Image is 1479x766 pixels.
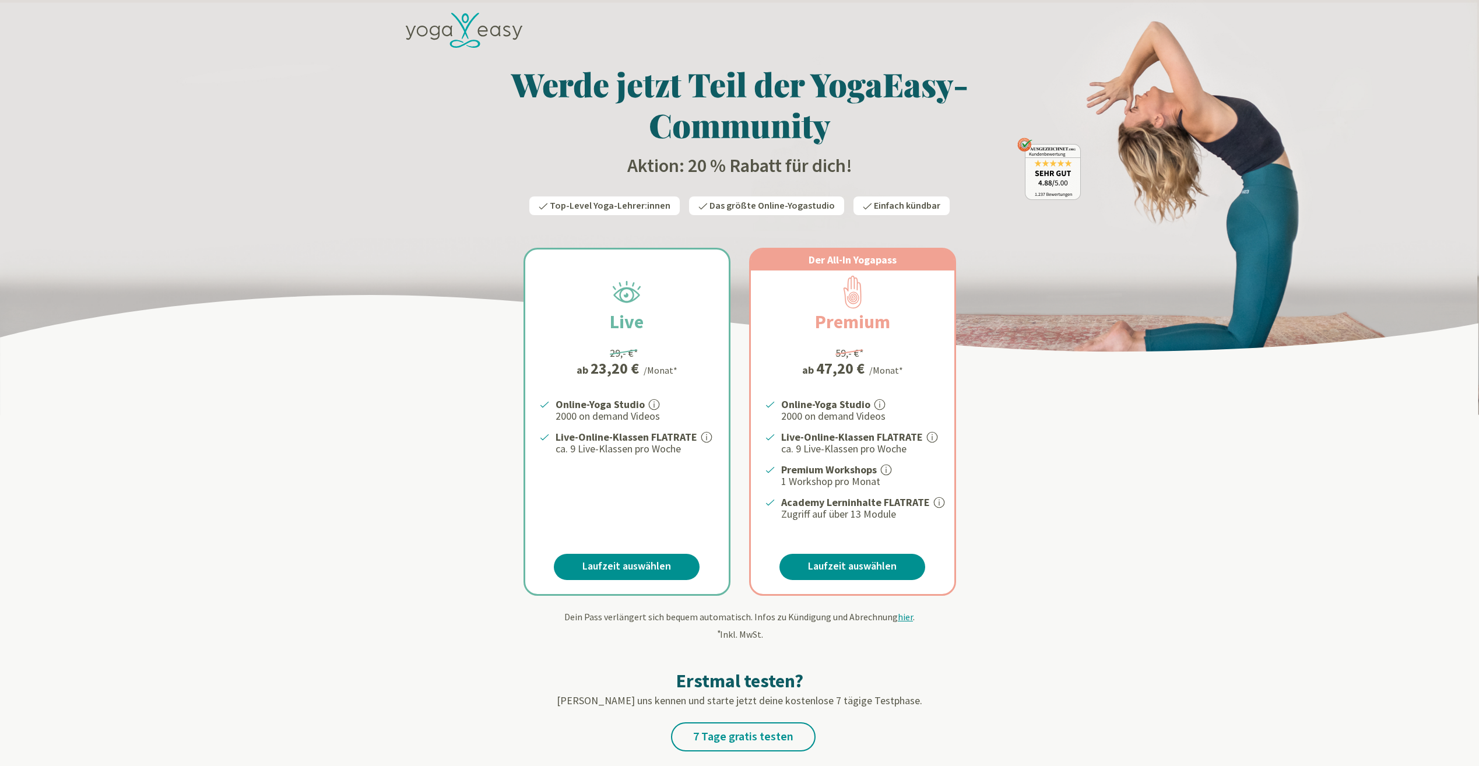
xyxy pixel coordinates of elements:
[835,345,864,361] div: 59,- €*
[399,610,1081,641] div: Dein Pass verlängert sich bequem automatisch. Infos zu Kündigung und Abrechnung . Inkl. MwSt.
[554,554,700,580] a: Laufzeit auswählen
[787,308,918,336] h2: Premium
[644,363,677,377] div: /Monat*
[781,496,930,509] strong: Academy Lerninhalte FLATRATE
[399,154,1081,178] h2: Aktion: 20 % Rabatt für dich!
[556,430,697,444] strong: Live-Online-Klassen FLATRATE
[709,199,835,212] span: Das größte Online-Yogastudio
[781,398,870,411] strong: Online-Yoga Studio
[591,361,639,376] div: 23,20 €
[399,64,1081,145] h1: Werde jetzt Teil der YogaEasy-Community
[898,611,913,623] span: hier
[399,693,1081,708] p: [PERSON_NAME] uns kennen und starte jetzt deine kostenlose 7 tägige Testphase.
[781,475,940,489] p: 1 Workshop pro Monat
[1017,138,1081,200] img: ausgezeichnet_badge.png
[869,363,903,377] div: /Monat*
[781,430,923,444] strong: Live-Online-Klassen FLATRATE
[781,442,940,456] p: ca. 9 Live-Klassen pro Woche
[816,361,865,376] div: 47,20 €
[582,308,672,336] h2: Live
[809,253,897,266] span: Der All-In Yogapass
[550,199,670,212] span: Top-Level Yoga-Lehrer:innen
[399,669,1081,693] h2: Erstmal testen?
[781,409,940,423] p: 2000 on demand Videos
[802,362,816,378] span: ab
[556,398,645,411] strong: Online-Yoga Studio
[556,442,715,456] p: ca. 9 Live-Klassen pro Woche
[874,199,940,212] span: Einfach kündbar
[781,507,940,521] p: Zugriff auf über 13 Module
[610,345,638,361] div: 29,- €*
[556,409,715,423] p: 2000 on demand Videos
[577,362,591,378] span: ab
[781,463,877,476] strong: Premium Workshops
[671,722,816,751] a: 7 Tage gratis testen
[779,554,925,580] a: Laufzeit auswählen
